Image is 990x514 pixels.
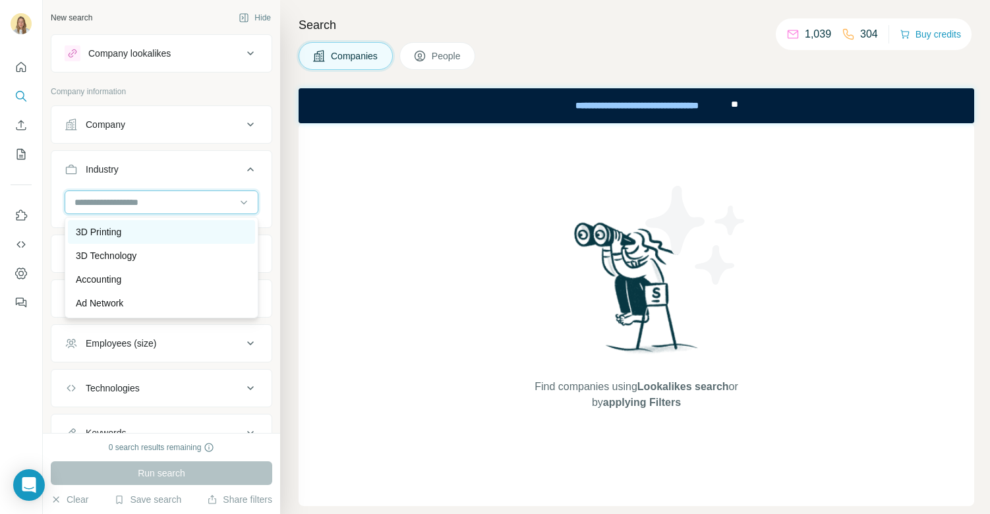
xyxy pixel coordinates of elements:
div: Company lookalikes [88,47,171,60]
button: Company [51,109,272,140]
button: Feedback [11,291,32,314]
div: 0 search results remaining [109,442,215,453]
p: 3D Technology [76,249,136,262]
button: Hide [229,8,280,28]
p: 1,039 [805,26,831,42]
button: Buy credits [900,25,961,43]
button: Technologies [51,372,272,404]
button: Quick start [11,55,32,79]
h4: Search [299,16,974,34]
div: Industry [86,163,119,176]
button: Share filters [207,493,272,506]
button: Employees (size) [51,328,272,359]
span: Lookalikes search [637,381,729,392]
button: Save search [114,493,181,506]
button: HQ location [51,238,272,270]
button: Keywords [51,417,272,449]
p: Ad Network [76,297,123,310]
span: Find companies using or by [531,379,742,411]
img: Surfe Illustration - Woman searching with binoculars [568,219,705,366]
img: Surfe Illustration - Stars [637,176,755,295]
div: Employees (size) [86,337,156,350]
span: Companies [331,49,379,63]
div: Keywords [86,426,126,440]
button: Industry [51,154,272,190]
button: Clear [51,493,88,506]
p: 304 [860,26,878,42]
iframe: Banner [299,88,974,123]
div: Technologies [86,382,140,395]
span: applying Filters [603,397,681,408]
button: Company lookalikes [51,38,272,69]
img: Avatar [11,13,32,34]
div: Company [86,118,125,131]
button: Use Surfe on LinkedIn [11,204,32,227]
p: Accounting [76,273,121,286]
span: People [432,49,462,63]
button: My lists [11,142,32,166]
p: 3D Printing [76,225,121,239]
p: Company information [51,86,272,98]
div: New search [51,12,92,24]
button: Dashboard [11,262,32,285]
button: Annual revenue ($) [51,283,272,314]
button: Search [11,84,32,108]
div: Open Intercom Messenger [13,469,45,501]
button: Enrich CSV [11,113,32,137]
button: Use Surfe API [11,233,32,256]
